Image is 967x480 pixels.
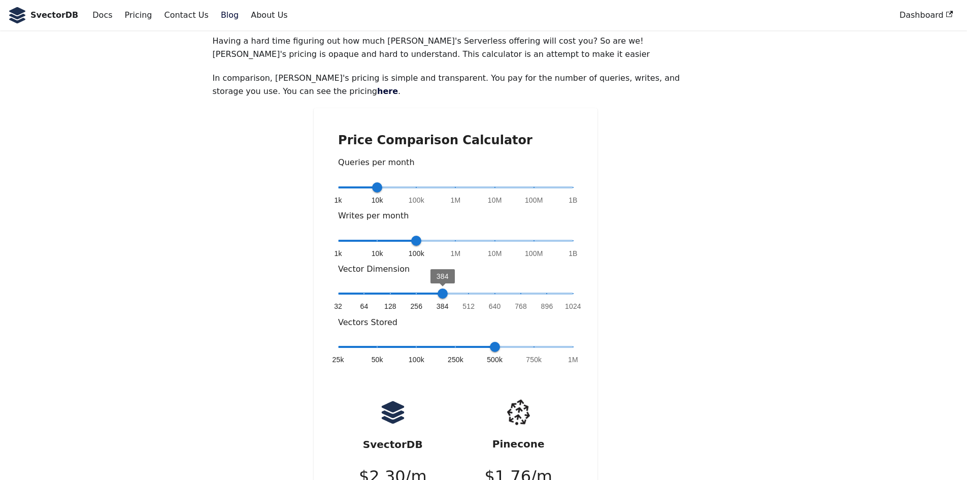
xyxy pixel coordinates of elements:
[363,438,423,451] strong: SvectorDB
[338,209,573,222] p: Writes per month
[569,195,577,205] span: 1B
[119,7,158,24] a: Pricing
[338,156,573,169] p: Queries per month
[893,7,959,24] a: Dashboard
[525,195,543,205] span: 100M
[86,7,118,24] a: Docs
[489,301,501,311] span: 640
[212,35,698,61] p: Having a hard time figuring out how much [PERSON_NAME]'s Serverless offering will cost you? So ar...
[488,195,502,205] span: 10M
[335,248,342,259] span: 1k
[8,7,26,23] img: SvectorDB Logo
[384,301,396,311] span: 128
[409,195,424,205] span: 100k
[334,301,342,311] span: 32
[437,272,449,280] span: 384
[410,301,422,311] span: 256
[372,195,383,205] span: 10k
[158,7,214,24] a: Contact Us
[448,355,463,365] span: 250k
[338,316,573,329] p: Vectors Stored
[541,301,553,311] span: 896
[372,355,383,365] span: 50k
[525,248,543,259] span: 100M
[332,355,344,365] span: 25k
[499,393,538,431] img: pinecone.png
[30,9,78,22] b: SvectorDB
[526,355,542,365] span: 750k
[380,400,406,425] img: logo.svg
[488,248,502,259] span: 10M
[360,301,369,311] span: 64
[451,195,461,205] span: 1M
[409,355,424,365] span: 100k
[568,355,578,365] span: 1M
[338,263,573,276] p: Vector Dimension
[212,72,698,99] p: In comparison, [PERSON_NAME]'s pricing is simple and transparent. You pay for the number of queri...
[565,301,581,311] span: 1024
[8,7,78,23] a: SvectorDB LogoSvectorDB
[245,7,293,24] a: About Us
[335,195,342,205] span: 1k
[338,133,573,148] h2: Price Comparison Calculator
[437,301,449,311] span: 384
[462,301,475,311] span: 512
[569,248,577,259] span: 1B
[377,86,398,96] a: here
[487,355,503,365] span: 500k
[515,301,527,311] span: 768
[451,248,461,259] span: 1M
[215,7,245,24] a: Blog
[492,438,545,450] strong: Pinecone
[409,248,424,259] span: 100k
[372,248,383,259] span: 10k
